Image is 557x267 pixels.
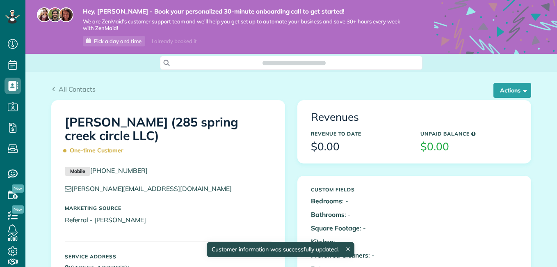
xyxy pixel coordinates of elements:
span: Search ZenMaid… [271,59,317,67]
h3: $0.00 [420,141,518,153]
a: Mobile[PHONE_NUMBER] [65,166,148,175]
img: michelle-19f622bdf1676172e81f8f8fba1fb50e276960ebfe0243fe18214015130c80e4.jpg [59,7,73,22]
b: Preferred Cleaners [311,251,368,259]
p: Referral - [PERSON_NAME] [65,215,272,225]
h5: Unpaid Balance [420,131,518,136]
div: Customer information was successfully updated. [206,242,354,257]
img: jorge-587dff0eeaa6aab1f244e6dc62b8924c3b6ad411094392a53c71c6c4a576187d.jpg [48,7,62,22]
span: All Contacts [59,85,96,93]
span: We are ZenMaid’s customer support team and we’ll help you get set up to automate your business an... [83,18,409,32]
strong: Hey, [PERSON_NAME] - Book your personalized 30-minute onboarding call to get started! [83,7,409,16]
span: Pick a day and time [94,38,142,44]
h5: Marketing Source [65,205,272,211]
small: Mobile [65,167,90,176]
h3: $0.00 [311,141,408,153]
b: Bathrooms [311,210,345,219]
b: Bedrooms [311,197,342,205]
span: New [12,205,24,214]
a: [PERSON_NAME][EMAIL_ADDRESS][DOMAIN_NAME] [65,184,240,193]
h5: Revenue to Date [311,131,408,136]
p: : - [311,196,408,206]
p: : - [311,223,408,233]
div: I already booked it [147,36,201,46]
a: Pick a day and time [83,36,145,46]
h1: [PERSON_NAME] (285 spring creek circle LLC) [65,115,272,158]
h5: Custom Fields [311,187,408,192]
b: Square Footage [311,224,360,232]
span: New [12,184,24,193]
span: One-time Customer [65,143,127,158]
p: : - [311,210,408,219]
button: Actions [493,83,531,98]
p: : - [311,237,408,246]
a: All Contacts [51,84,96,94]
p: : - [311,251,408,260]
h5: Service Address [65,254,272,259]
b: Kitchen [311,237,333,246]
h3: Revenues [311,111,518,123]
img: maria-72a9807cf96188c08ef61303f053569d2e2a8a1cde33d635c8a3ac13582a053d.jpg [37,7,52,22]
